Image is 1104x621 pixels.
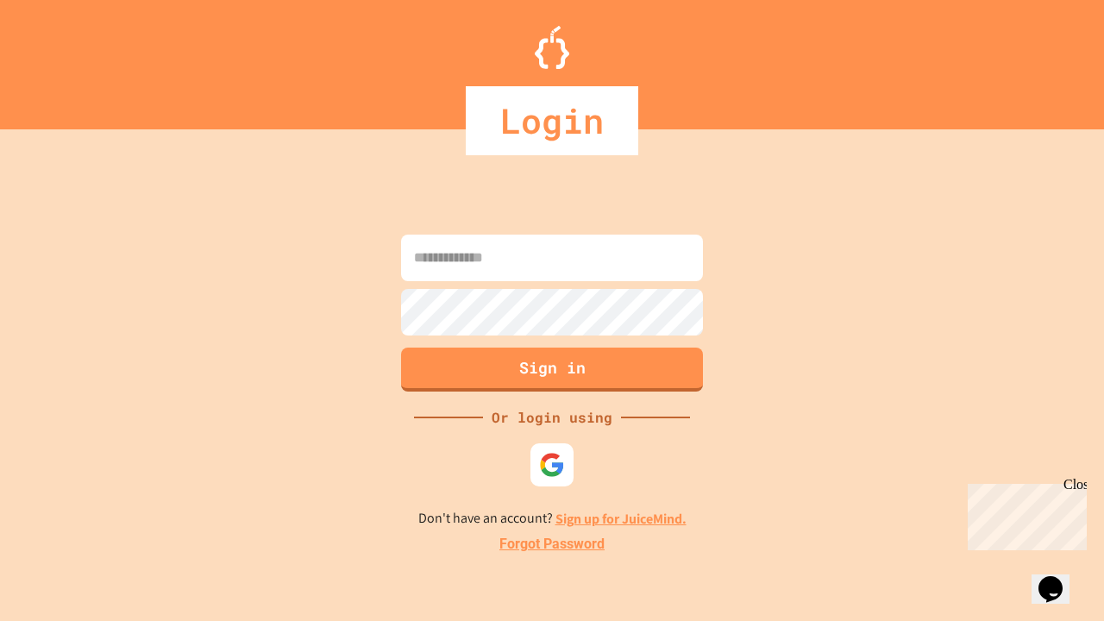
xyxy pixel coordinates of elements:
p: Don't have an account? [418,508,687,530]
img: Logo.svg [535,26,569,69]
div: Chat with us now!Close [7,7,119,110]
div: Or login using [483,407,621,428]
button: Sign in [401,348,703,392]
a: Forgot Password [499,534,605,555]
a: Sign up for JuiceMind. [555,510,687,528]
iframe: chat widget [1032,552,1087,604]
img: google-icon.svg [539,452,565,478]
div: Login [466,86,638,155]
iframe: chat widget [961,477,1087,550]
